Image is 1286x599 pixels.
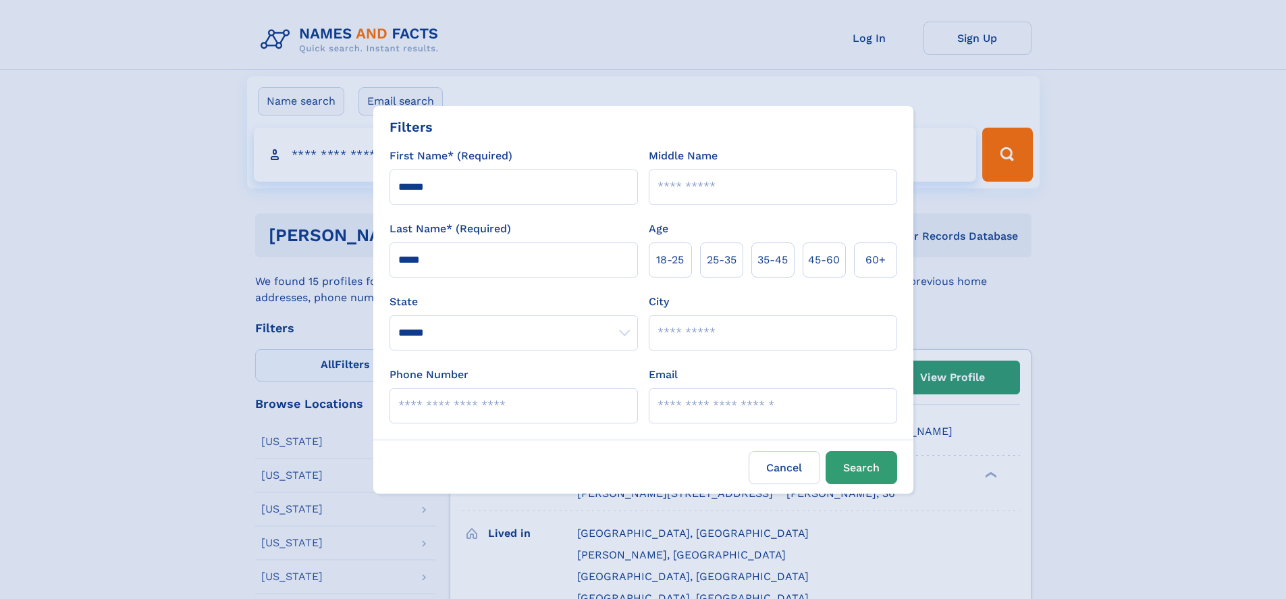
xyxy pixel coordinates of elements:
[649,221,668,237] label: Age
[808,252,840,268] span: 45‑60
[649,367,678,383] label: Email
[390,117,433,137] div: Filters
[749,451,820,484] label: Cancel
[656,252,684,268] span: 18‑25
[707,252,736,268] span: 25‑35
[390,148,512,164] label: First Name* (Required)
[390,367,468,383] label: Phone Number
[390,221,511,237] label: Last Name* (Required)
[649,294,669,310] label: City
[757,252,788,268] span: 35‑45
[649,148,718,164] label: Middle Name
[390,294,638,310] label: State
[826,451,897,484] button: Search
[865,252,886,268] span: 60+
